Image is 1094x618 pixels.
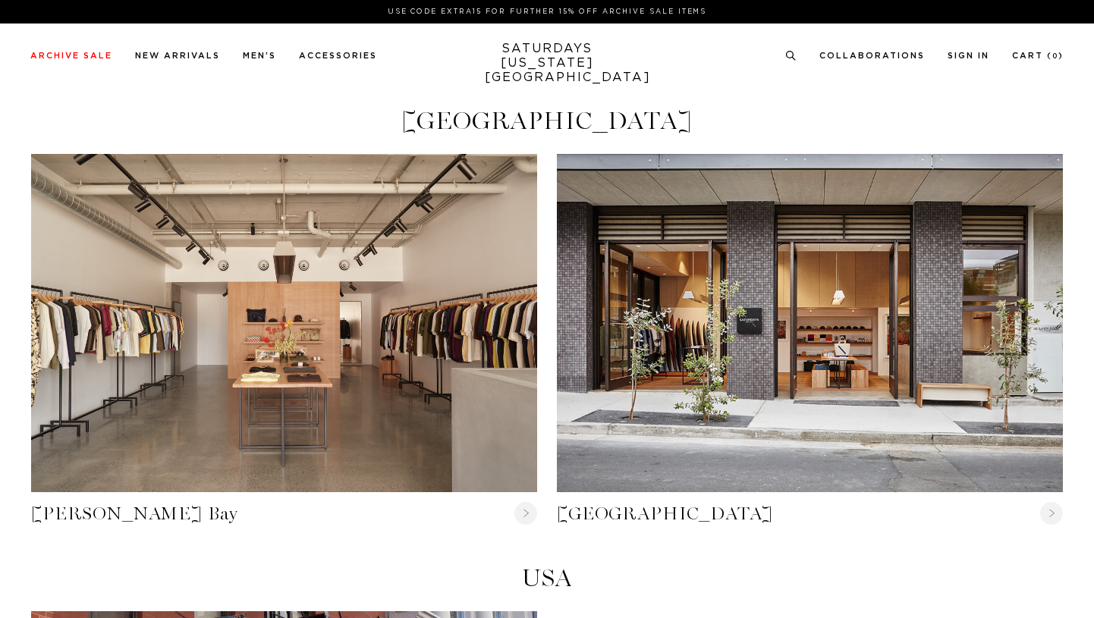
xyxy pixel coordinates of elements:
[1052,53,1058,60] small: 0
[819,52,925,60] a: Collaborations
[299,52,377,60] a: Accessories
[30,52,112,60] a: Archive Sale
[1012,52,1064,60] a: Cart (0)
[36,6,1058,17] p: Use Code EXTRA15 for Further 15% Off Archive Sale Items
[31,566,1063,591] h4: USA
[135,52,220,60] a: New Arrivals
[557,502,1063,526] a: [GEOGRAPHIC_DATA]
[485,42,610,85] a: SATURDAYS[US_STATE][GEOGRAPHIC_DATA]
[243,52,276,60] a: Men's
[557,154,1063,491] div: Sydney
[31,502,537,526] a: [PERSON_NAME] Bay
[31,108,1063,133] h4: [GEOGRAPHIC_DATA]
[948,52,989,60] a: Sign In
[31,154,537,491] div: Byron Bay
